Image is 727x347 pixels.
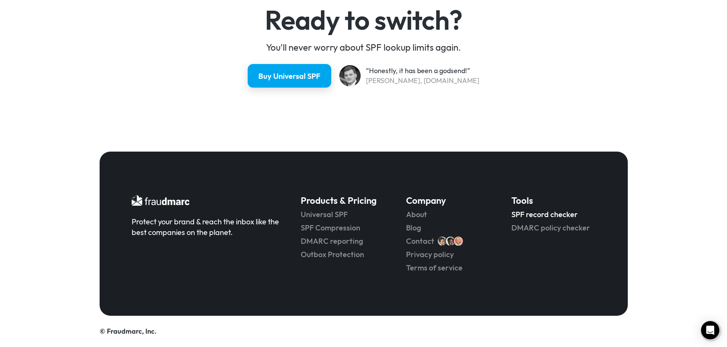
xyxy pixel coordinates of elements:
a: SPF Compression [301,222,385,233]
a: DMARC policy checker [511,222,595,233]
h5: Products & Pricing [301,194,385,206]
a: © Fraudmarc, Inc. [100,327,156,336]
div: Buy Universal SPF [258,71,321,82]
div: “Honestly, it has been a godsend!” [366,66,479,76]
a: Privacy policy [406,249,490,260]
a: Buy Universal SPF [248,64,331,88]
div: [PERSON_NAME], [DOMAIN_NAME] [366,76,479,86]
a: Outbox Protection [301,249,385,260]
div: You'll never worry about SPF lookup limits again. [226,41,501,53]
a: Blog [406,222,490,233]
h4: Ready to switch? [226,6,501,33]
a: SPF record checker [511,209,595,220]
div: Protect your brand & reach the inbox like the best companies on the planet. [132,216,279,238]
h5: Tools [511,194,595,206]
a: DMARC reporting [301,236,385,246]
div: Open Intercom Messenger [701,321,719,339]
a: Universal SPF [301,209,385,220]
a: Contact [406,236,434,246]
a: About [406,209,490,220]
a: Terms of service [406,262,490,273]
h5: Company [406,194,490,206]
